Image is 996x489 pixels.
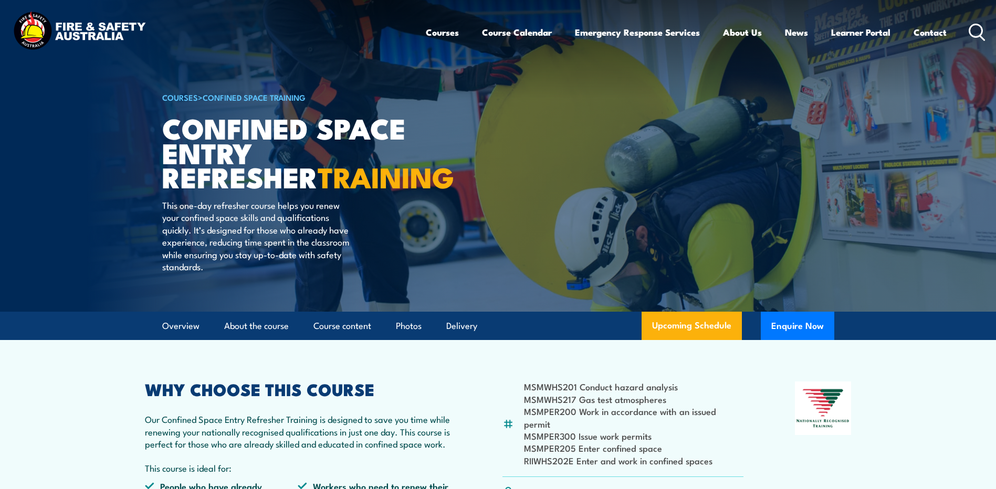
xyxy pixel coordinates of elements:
button: Enquire Now [761,312,834,340]
a: Photos [396,312,422,340]
li: MSMPER300 Issue work permits [524,430,744,442]
a: Emergency Response Services [575,18,700,46]
p: This one-day refresher course helps you renew your confined space skills and qualifications quick... [162,199,354,272]
p: This course is ideal for: [145,462,452,474]
img: Nationally Recognised Training logo. [795,381,852,435]
a: News [785,18,808,46]
li: RIIWHS202E Enter and work in confined spaces [524,454,744,466]
a: About the course [224,312,289,340]
a: Overview [162,312,200,340]
li: MSMWHS201 Conduct hazard analysis [524,380,744,392]
h6: > [162,91,422,103]
h2: WHY CHOOSE THIS COURSE [145,381,452,396]
a: Confined Space Training [203,91,306,103]
a: About Us [723,18,762,46]
li: MSMPER205 Enter confined space [524,442,744,454]
a: COURSES [162,91,198,103]
li: MSMWHS217 Gas test atmospheres [524,393,744,405]
a: Delivery [446,312,477,340]
h1: Confined Space Entry Refresher [162,115,422,189]
p: Our Confined Space Entry Refresher Training is designed to save you time while renewing your nati... [145,413,452,450]
a: Course content [313,312,371,340]
a: Learner Portal [831,18,890,46]
strong: TRAINING [318,154,454,198]
a: Contact [914,18,947,46]
a: Courses [426,18,459,46]
a: Upcoming Schedule [642,312,742,340]
li: MSMPER200 Work in accordance with an issued permit [524,405,744,430]
a: Course Calendar [482,18,552,46]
